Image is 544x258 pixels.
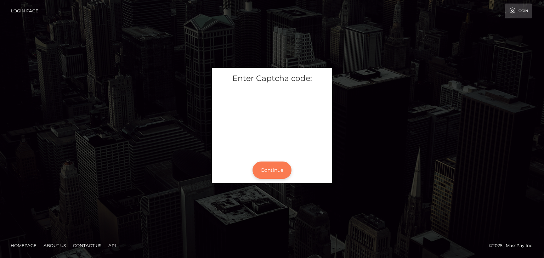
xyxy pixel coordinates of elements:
[253,162,291,179] button: Continue
[489,242,539,250] div: © 2025 , MassPay Inc.
[11,4,38,18] a: Login Page
[41,240,69,251] a: About Us
[70,240,104,251] a: Contact Us
[217,73,327,84] h5: Enter Captcha code:
[8,240,39,251] a: Homepage
[106,240,119,251] a: API
[217,89,327,152] iframe: mtcaptcha
[505,4,532,18] a: Login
